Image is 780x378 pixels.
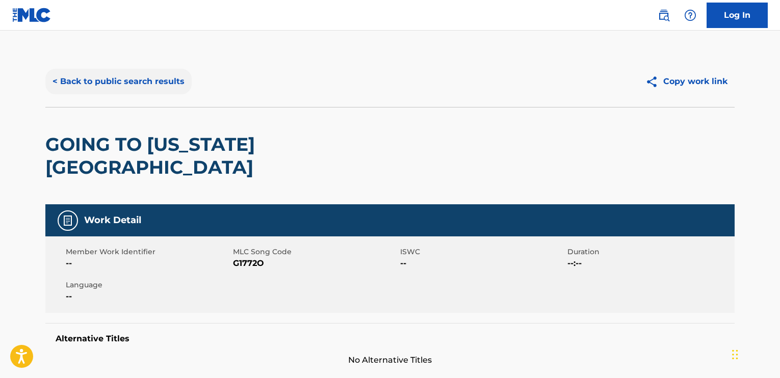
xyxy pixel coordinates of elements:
h5: Alternative Titles [56,334,724,344]
h2: GOING TO [US_STATE][GEOGRAPHIC_DATA] [45,133,459,179]
span: Language [66,280,230,290]
img: Copy work link [645,75,663,88]
div: Drag [732,339,738,370]
span: Member Work Identifier [66,247,230,257]
span: Duration [567,247,732,257]
span: --:-- [567,257,732,269]
img: Work Detail [62,214,74,227]
img: search [658,9,670,21]
button: Copy work link [638,69,735,94]
h5: Work Detail [84,214,141,226]
span: ISWC [400,247,565,257]
a: Log In [707,3,768,28]
img: MLC Logo [12,8,51,22]
a: Public Search [654,5,674,25]
img: help [684,9,696,21]
button: < Back to public search results [45,69,192,94]
iframe: Chat Widget [729,329,780,378]
span: -- [66,290,230,303]
span: G1772O [233,257,398,269]
span: -- [400,257,565,269]
span: No Alternative Titles [45,354,735,366]
span: MLC Song Code [233,247,398,257]
span: -- [66,257,230,269]
div: Help [680,5,700,25]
